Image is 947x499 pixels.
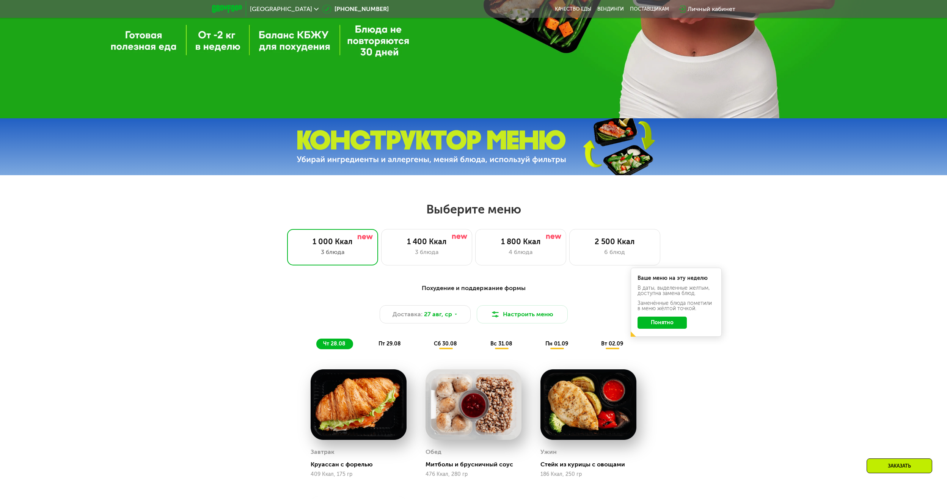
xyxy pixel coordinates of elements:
[630,6,669,12] div: поставщикам
[378,341,401,347] span: пт 29.08
[597,6,624,12] a: Вендинги
[434,341,457,347] span: сб 30.08
[638,317,687,329] button: Понятно
[295,237,370,246] div: 1 000 Ккал
[24,202,923,217] h2: Выберите меню
[250,6,312,12] span: [GEOGRAPHIC_DATA]
[483,237,558,246] div: 1 800 Ккал
[393,310,422,319] span: Доставка:
[483,248,558,257] div: 4 блюда
[490,341,512,347] span: вс 31.08
[389,237,464,246] div: 1 400 Ккал
[323,341,346,347] span: чт 28.08
[426,461,528,468] div: Митболы и брусничный соус
[424,310,452,319] span: 27 авг, ср
[638,286,715,296] div: В даты, выделенные желтым, доступна замена блюд.
[477,305,568,323] button: Настроить меню
[638,276,715,281] div: Ваше меню на эту неделю
[389,248,464,257] div: 3 блюда
[555,6,591,12] a: Качество еды
[545,341,568,347] span: пн 01.09
[540,471,636,477] div: 186 Ккал, 250 гр
[311,446,335,458] div: Завтрак
[426,446,441,458] div: Обед
[249,284,698,293] div: Похудение и поддержание формы
[638,301,715,311] div: Заменённые блюда пометили в меню жёлтой точкой.
[577,237,652,246] div: 2 500 Ккал
[311,461,413,468] div: Круассан с форелью
[540,461,642,468] div: Стейк из курицы с овощами
[322,5,389,14] a: [PHONE_NUMBER]
[295,248,370,257] div: 3 блюда
[311,471,407,477] div: 409 Ккал, 175 гр
[867,458,932,473] div: Заказать
[540,446,557,458] div: Ужин
[601,341,623,347] span: вт 02.09
[577,248,652,257] div: 6 блюд
[688,5,735,14] div: Личный кабинет
[426,471,521,477] div: 476 Ккал, 280 гр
